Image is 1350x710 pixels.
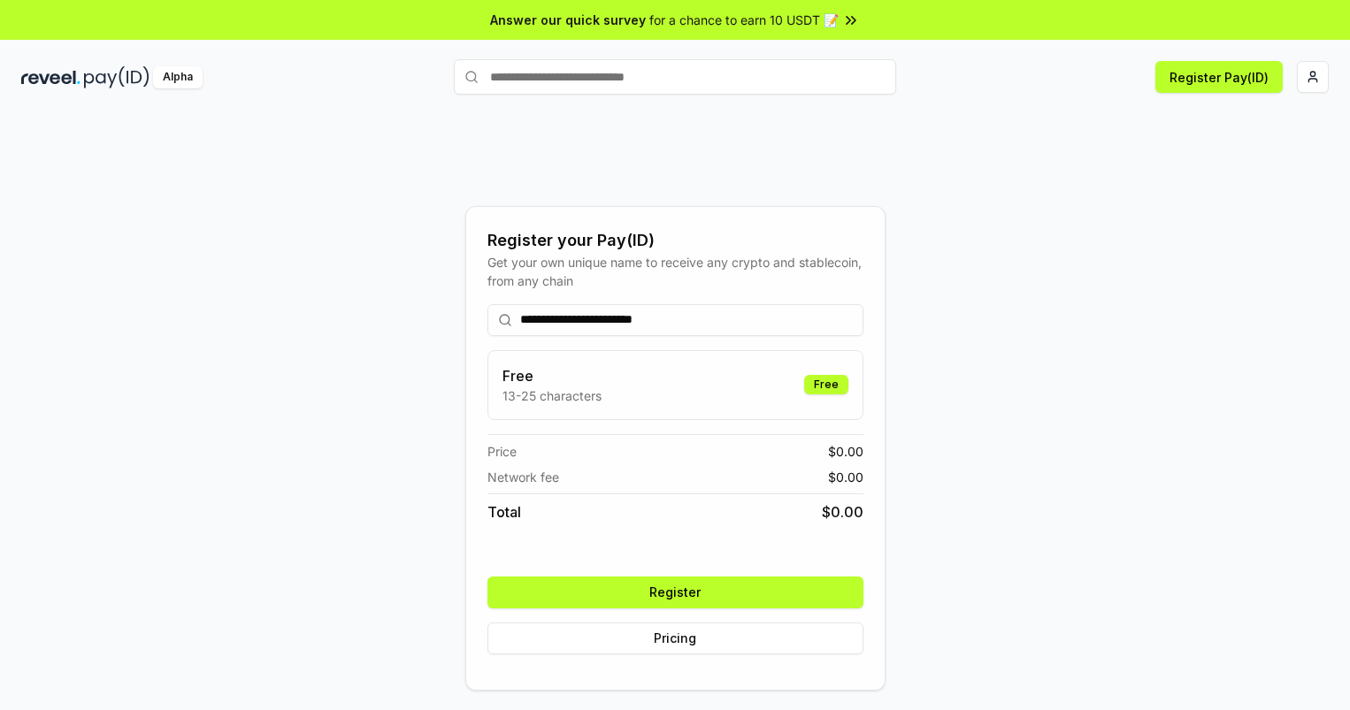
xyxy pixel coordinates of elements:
[502,386,602,405] p: 13-25 characters
[804,375,848,394] div: Free
[828,442,863,461] span: $ 0.00
[84,66,150,88] img: pay_id
[487,576,863,608] button: Register
[828,468,863,486] span: $ 0.00
[487,442,517,461] span: Price
[822,501,863,523] span: $ 0.00
[487,501,521,523] span: Total
[490,11,646,29] span: Answer our quick survey
[649,11,839,29] span: for a chance to earn 10 USDT 📝
[153,66,203,88] div: Alpha
[487,468,559,486] span: Network fee
[487,622,863,654] button: Pricing
[487,253,863,290] div: Get your own unique name to receive any crypto and stablecoin, from any chain
[487,228,863,253] div: Register your Pay(ID)
[502,365,602,386] h3: Free
[21,66,81,88] img: reveel_dark
[1155,61,1283,93] button: Register Pay(ID)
